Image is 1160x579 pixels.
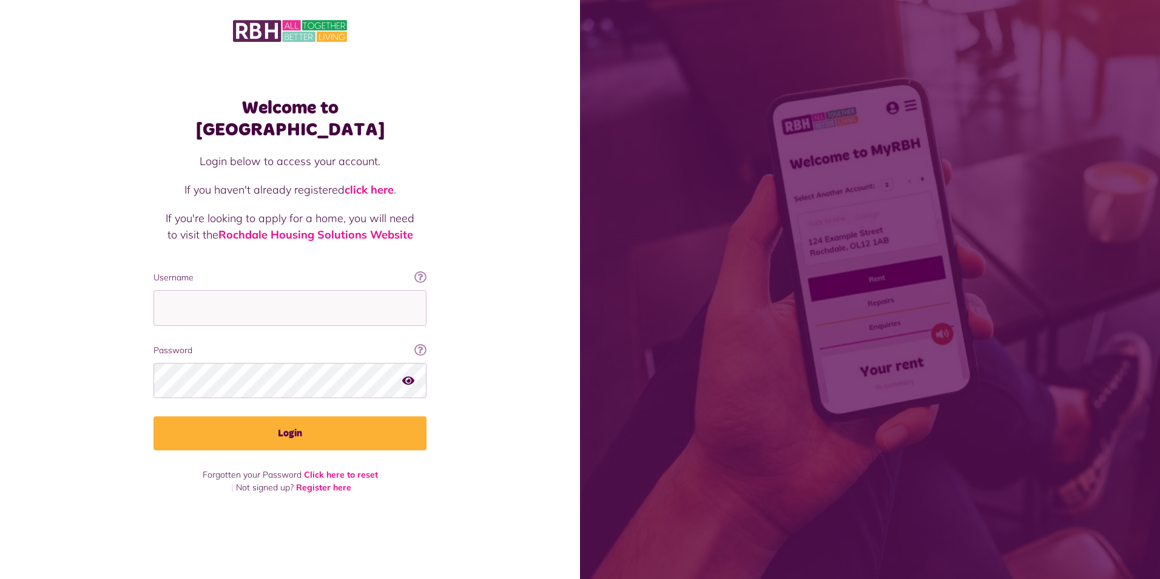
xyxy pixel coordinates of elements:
[236,482,294,493] span: Not signed up?
[153,416,427,450] button: Login
[218,228,413,242] a: Rochdale Housing Solutions Website
[166,153,414,169] p: Login below to access your account.
[233,18,347,44] img: MyRBH
[166,181,414,198] p: If you haven't already registered .
[166,210,414,243] p: If you're looking to apply for a home, you will need to visit the
[153,344,427,357] label: Password
[304,469,378,480] a: Click here to reset
[153,97,427,141] h1: Welcome to [GEOGRAPHIC_DATA]
[203,469,302,480] span: Forgotten your Password
[345,183,394,197] a: click here
[153,271,427,284] label: Username
[296,482,351,493] a: Register here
